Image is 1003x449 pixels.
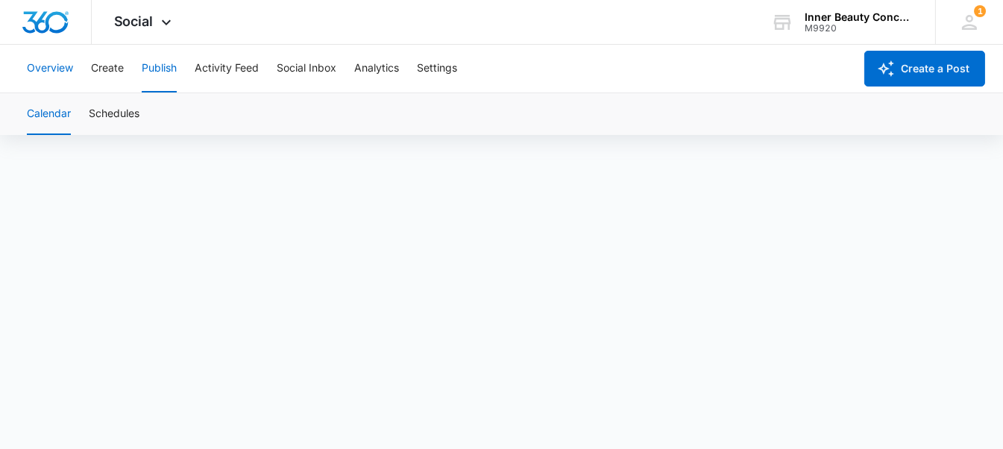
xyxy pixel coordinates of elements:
[114,13,154,29] span: Social
[974,5,986,17] span: 1
[354,45,399,92] button: Analytics
[277,45,336,92] button: Social Inbox
[27,45,73,92] button: Overview
[805,11,914,23] div: account name
[27,93,71,135] button: Calendar
[805,23,914,34] div: account id
[974,5,986,17] div: notifications count
[417,45,457,92] button: Settings
[864,51,985,87] button: Create a Post
[91,45,124,92] button: Create
[89,93,139,135] button: Schedules
[195,45,259,92] button: Activity Feed
[142,45,177,92] button: Publish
